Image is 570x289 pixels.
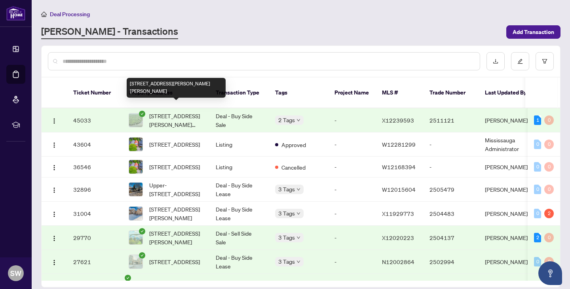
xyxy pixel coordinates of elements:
[10,268,21,279] span: SW
[48,231,61,244] button: Logo
[479,132,538,157] td: Mississauga Administrator
[129,231,142,244] img: thumbnail-img
[479,77,538,108] th: Last Updated By
[48,161,61,173] button: Logo
[48,207,61,220] button: Logo
[382,258,414,265] span: N12002864
[479,226,538,250] td: [PERSON_NAME]
[423,202,479,226] td: 2504483
[278,115,295,125] span: 2 Tags
[281,140,306,149] span: Approved
[6,6,25,21] img: logo
[209,178,269,202] td: Deal - Buy Side Lease
[67,132,122,157] td: 43604
[51,211,57,217] img: Logo
[149,257,200,266] span: [STREET_ADDRESS]
[382,163,416,170] span: W12168394
[51,164,57,171] img: Logo
[513,26,554,38] span: Add Transaction
[129,183,142,196] img: thumbnail-img
[423,250,479,274] td: 2502994
[479,157,538,178] td: [PERSON_NAME]
[479,202,538,226] td: [PERSON_NAME]
[382,186,416,193] span: W12015604
[376,77,423,108] th: MLS #
[139,228,145,234] span: check-circle
[328,226,376,250] td: -
[479,178,538,202] td: [PERSON_NAME]
[149,162,200,171] span: [STREET_ADDRESS]
[51,118,57,124] img: Logo
[209,132,269,157] td: Listing
[296,212,300,215] span: down
[139,252,145,259] span: check-circle
[281,163,306,172] span: Cancelled
[67,108,122,132] td: 45033
[67,77,122,108] th: Ticket Number
[328,157,376,178] td: -
[534,209,541,218] div: 0
[48,183,61,196] button: Logo
[544,115,554,125] div: 0
[423,157,479,178] td: -
[296,118,300,122] span: down
[67,226,122,250] td: 29770
[51,235,57,242] img: Logo
[534,257,541,266] div: 0
[423,226,479,250] td: 2504137
[544,233,554,242] div: 0
[122,77,209,108] th: Property Address
[536,52,554,70] button: filter
[382,234,414,241] span: X12020223
[149,181,203,198] span: Upper-[STREET_ADDRESS]
[328,178,376,202] td: -
[423,178,479,202] td: 2505479
[517,59,523,64] span: edit
[493,59,498,64] span: download
[423,132,479,157] td: -
[67,250,122,274] td: 27621
[479,108,538,132] td: [PERSON_NAME]
[149,111,203,129] span: [STREET_ADDRESS][PERSON_NAME][PERSON_NAME]
[125,275,131,281] span: check-circle
[67,202,122,226] td: 31004
[209,108,269,132] td: Deal - Buy Side Sale
[129,113,142,127] img: thumbnail-img
[67,157,122,178] td: 36546
[479,250,538,274] td: [PERSON_NAME]
[423,77,479,108] th: Trade Number
[544,209,554,218] div: 2
[296,236,300,240] span: down
[278,185,295,194] span: 3 Tags
[544,185,554,194] div: 0
[129,255,142,268] img: thumbnail-img
[48,114,61,127] button: Logo
[48,255,61,268] button: Logo
[486,52,505,70] button: download
[328,108,376,132] td: -
[67,178,122,202] td: 32896
[296,260,300,264] span: down
[296,187,300,191] span: down
[542,59,547,64] span: filter
[382,210,414,217] span: X11929773
[139,111,145,117] span: check-circle
[278,257,295,266] span: 3 Tags
[534,185,541,194] div: 0
[129,160,142,174] img: thumbnail-img
[209,77,269,108] th: Transaction Type
[129,207,142,220] img: thumbnail-img
[129,138,142,151] img: thumbnail-img
[534,233,541,242] div: 2
[209,226,269,250] td: Deal - Sell Side Sale
[127,78,226,98] div: [STREET_ADDRESS][PERSON_NAME][PERSON_NAME]
[149,229,203,246] span: [STREET_ADDRESS][PERSON_NAME]
[149,205,203,222] span: [STREET_ADDRESS][PERSON_NAME]
[534,162,541,172] div: 0
[269,77,328,108] th: Tags
[544,162,554,172] div: 0
[511,52,529,70] button: edit
[41,11,47,17] span: home
[50,11,90,18] span: Deal Processing
[48,138,61,151] button: Logo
